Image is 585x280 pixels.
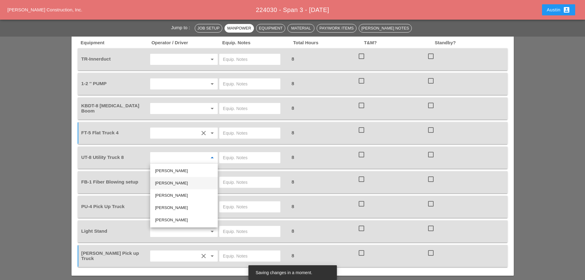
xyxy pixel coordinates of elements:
i: arrow_drop_down [209,105,216,112]
input: Equip. Notes [223,153,277,163]
input: Equip. Notes [223,251,277,261]
i: clear [200,252,207,260]
div: Austin [547,6,570,14]
a: [PERSON_NAME] Construction, Inc. [7,7,82,12]
div: [PERSON_NAME] [155,192,213,199]
input: Equip. Notes [223,128,277,138]
span: 8 [289,204,296,209]
i: arrow_drop_down [209,228,216,235]
input: Equip. Notes [223,177,277,187]
input: Equip. Notes [223,202,277,212]
span: UT-8 Utility Truck 8 [81,155,124,160]
button: Manpower [224,24,254,33]
span: FT-5 Flat Truck 4 [81,130,119,135]
span: Light Stand [81,228,107,234]
button: Equipment [256,24,285,33]
div: Job Setup [197,25,220,31]
input: Equip. Notes [223,227,277,236]
i: arrow_drop_down [209,154,216,161]
div: [PERSON_NAME] [155,179,213,187]
button: Pay/Work Items [317,24,356,33]
span: PU-4 Pick Up Truck [81,204,125,209]
span: Equip. Notes [222,39,293,46]
span: 8 [289,130,296,135]
div: [PERSON_NAME] [155,167,213,175]
span: 224030 - Span 3 - [DATE] [256,6,329,13]
span: 8 [289,56,296,61]
input: Equip. Notes [223,79,277,89]
span: 8 [289,155,296,160]
span: 8 [289,81,296,86]
span: Equipment [80,39,151,46]
span: 1-2 '' PUMP [81,81,107,86]
i: clear [200,129,207,137]
button: Job Setup [195,24,222,33]
div: [PERSON_NAME] Notes [361,25,409,31]
button: Material [287,24,314,33]
span: [PERSON_NAME] Pick up Truck [81,250,139,261]
i: account_box [563,6,570,14]
span: 8 [289,253,296,258]
span: Standby? [434,39,505,46]
div: [PERSON_NAME] [155,216,213,224]
i: arrow_drop_down [209,80,216,88]
div: Pay/Work Items [319,25,353,31]
input: Equip. Notes [223,104,277,113]
div: Manpower [227,25,251,31]
button: [PERSON_NAME] Notes [359,24,412,33]
span: T&M? [363,39,434,46]
span: KBDT-8 [MEDICAL_DATA] Boom [81,103,139,113]
i: arrow_drop_down [209,252,216,260]
i: arrow_drop_down [209,56,216,63]
input: Equip. Notes [223,54,277,64]
i: arrow_drop_down [209,129,216,137]
span: Total Hours [293,39,364,46]
span: Operator / Driver [151,39,222,46]
span: 8 [289,179,296,184]
div: [PERSON_NAME] [155,204,213,211]
button: Austin [542,4,575,15]
span: 8 [289,105,296,111]
span: 8 [289,228,296,234]
span: Saving changes in a moment. [256,270,312,275]
div: Material [290,25,312,31]
span: TR-Innerduct [81,56,111,61]
div: Equipment [259,25,283,31]
span: FB-1 Fiber Blowing setup [81,179,138,184]
span: Jump to : [171,25,193,30]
